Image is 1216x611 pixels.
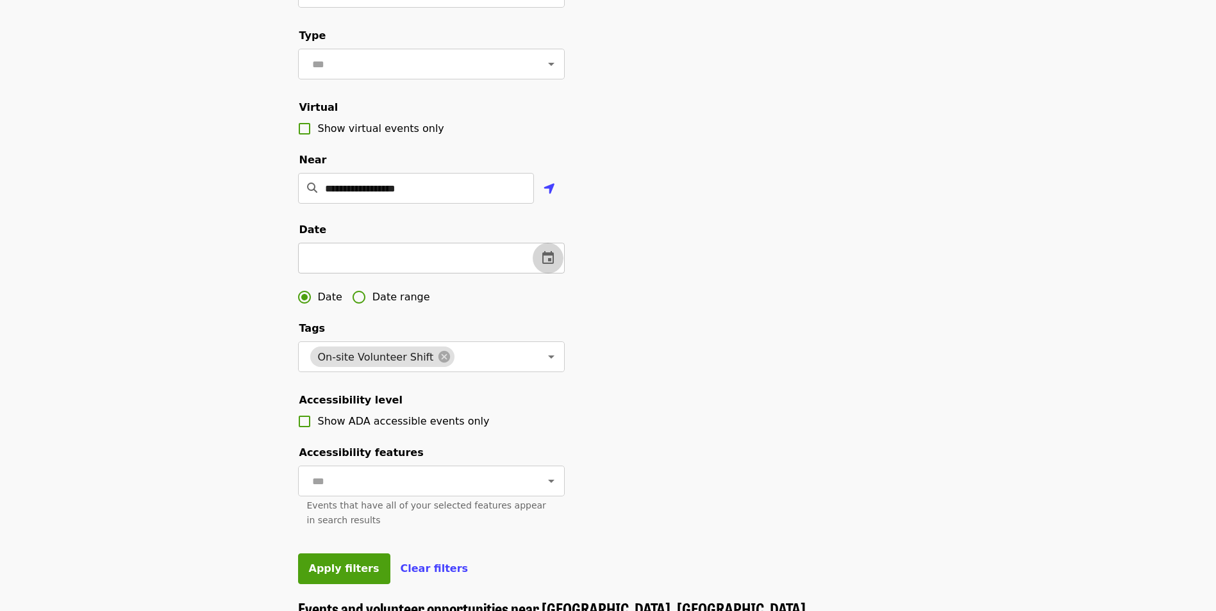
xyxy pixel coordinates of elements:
[299,154,327,166] span: Near
[318,415,490,427] span: Show ADA accessible events only
[542,55,560,73] button: Open
[401,562,469,574] span: Clear filters
[534,174,565,205] button: Use my location
[544,181,555,197] i: location-arrow icon
[299,29,326,42] span: Type
[307,182,317,194] i: search icon
[318,289,342,305] span: Date
[299,446,424,459] span: Accessibility features
[298,553,390,584] button: Apply filters
[542,348,560,366] button: Open
[318,122,444,134] span: Show virtual events only
[299,224,327,236] span: Date
[372,289,430,305] span: Date range
[325,173,534,204] input: Location
[310,346,455,367] div: On-site Volunteer Shift
[542,472,560,490] button: Open
[401,561,469,576] button: Clear filters
[299,101,338,113] span: Virtual
[533,243,563,273] button: change date
[299,322,326,334] span: Tags
[310,351,442,363] span: On-site Volunteer Shift
[309,562,379,574] span: Apply filters
[307,500,546,525] span: Events that have all of your selected features appear in search results
[299,394,403,406] span: Accessibility level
